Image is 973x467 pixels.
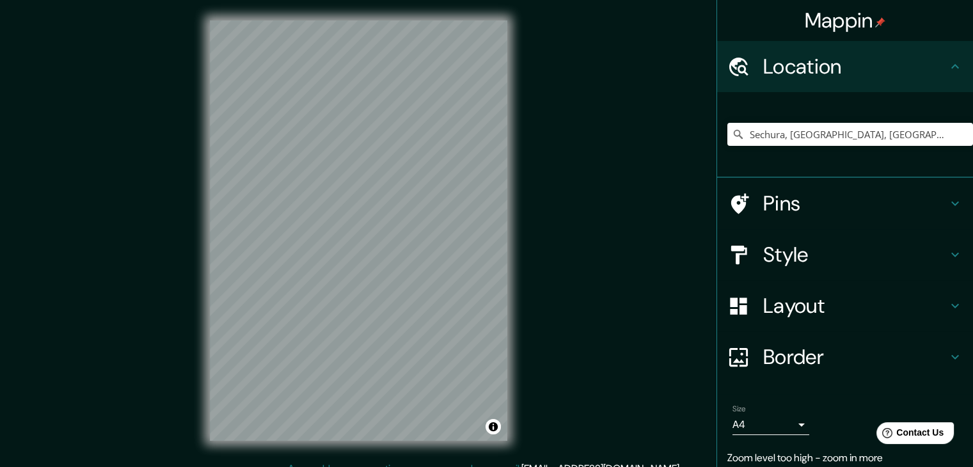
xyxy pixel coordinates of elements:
div: Pins [717,178,973,229]
div: Layout [717,280,973,331]
h4: Location [763,54,947,79]
h4: Style [763,242,947,267]
canvas: Map [210,20,507,441]
div: Border [717,331,973,383]
h4: Border [763,344,947,370]
div: Style [717,229,973,280]
button: Toggle attribution [486,419,501,434]
img: pin-icon.png [875,17,885,28]
div: A4 [732,415,809,435]
h4: Mappin [805,8,886,33]
iframe: Help widget launcher [859,417,959,453]
label: Size [732,404,746,415]
p: Zoom level too high - zoom in more [727,450,963,466]
h4: Pins [763,191,947,216]
div: Location [717,41,973,92]
h4: Layout [763,293,947,319]
input: Pick your city or area [727,123,973,146]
